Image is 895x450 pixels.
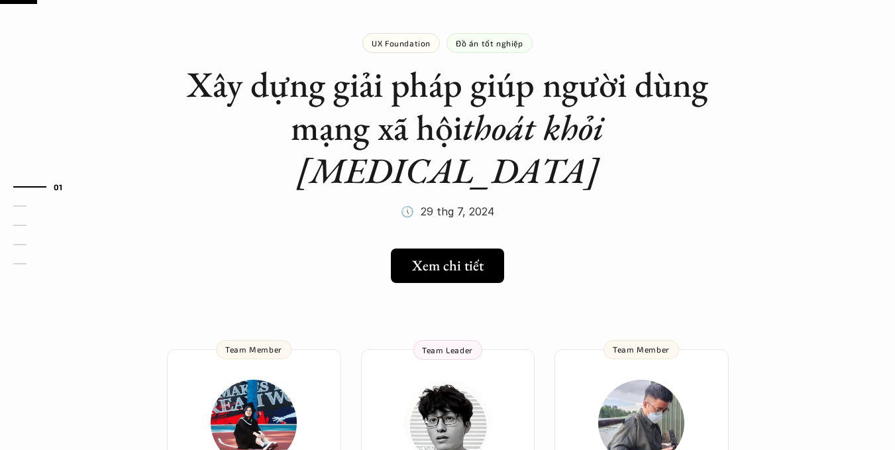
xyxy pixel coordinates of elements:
a: 01 [13,179,76,195]
a: Xem chi tiết [391,249,504,283]
p: UX Foundation [372,38,431,48]
p: Team Member [225,345,282,354]
p: 🕔 29 thg 7, 2024 [401,201,494,221]
p: Team Member [613,345,670,354]
h1: Xây dựng giải pháp giúp người dùng mạng xã hội [183,63,713,192]
p: Team Leader [422,345,473,355]
p: Đồ án tốt nghiệp [456,38,523,48]
em: thoát khỏi [MEDICAL_DATA] [297,104,613,194]
strong: 01 [54,182,63,191]
h5: Xem chi tiết [412,257,484,274]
